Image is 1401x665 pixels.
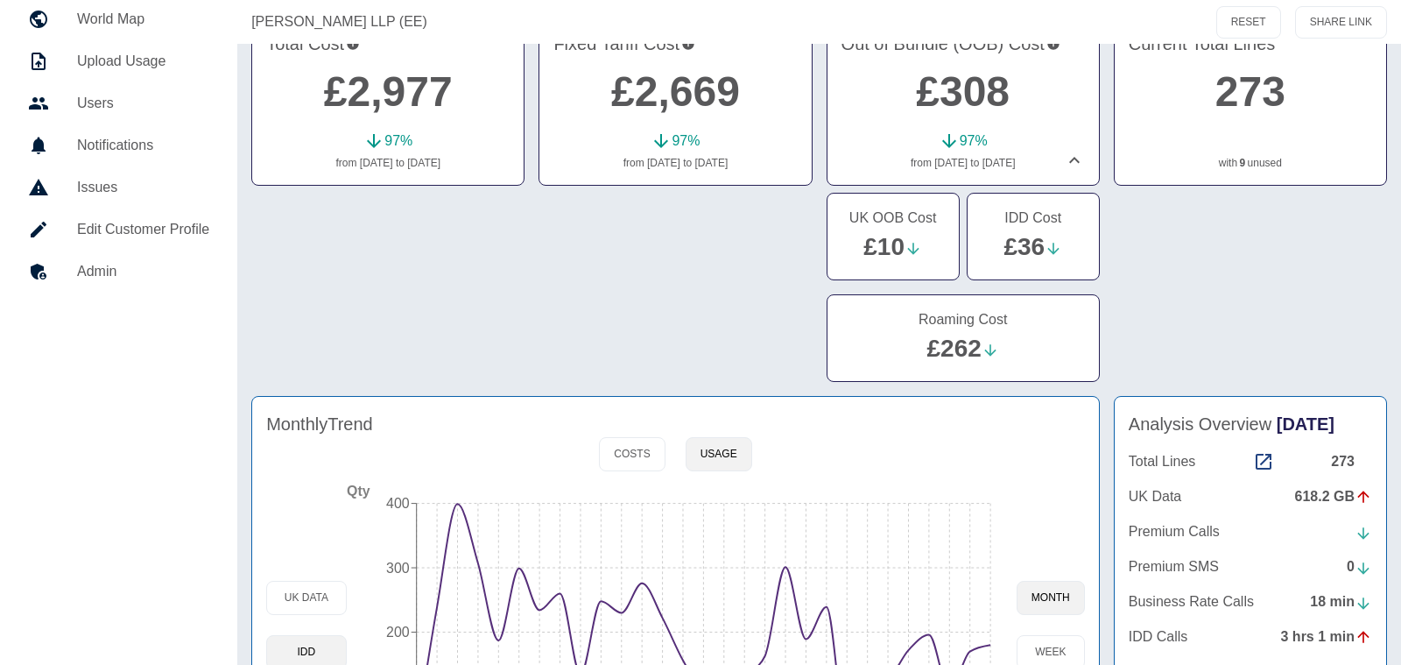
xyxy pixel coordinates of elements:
a: Users [14,82,223,124]
div: 618.2 GB [1295,486,1372,507]
p: with unused [1129,155,1372,171]
h5: Roaming Cost [919,309,1007,330]
span: [DATE] [1277,414,1334,434]
h5: Upload Usage [77,51,209,72]
p: from [DATE] to [DATE] [266,155,510,171]
p: IDD Calls [1129,626,1188,647]
tspan: 400 [386,496,410,511]
div: 0 [1347,556,1372,577]
h5: World Map [77,9,209,30]
div: 3 hrs 1 min [1281,626,1372,647]
p: 97 % [960,131,988,152]
tspan: 200 [386,625,410,640]
a: Premium Calls [1129,521,1372,542]
p: from [DATE] to [DATE] [553,155,797,171]
h4: Out of Bundle (OOB) Cost [841,31,1085,57]
a: Total Lines273 [1129,451,1372,472]
a: Admin [14,251,223,293]
div: 18 min [1310,591,1372,612]
div: 273 [1331,451,1372,472]
tspan: Qty [347,484,370,499]
h5: Users [77,93,209,114]
button: Costs [599,437,665,471]
p: 97 % [672,131,700,152]
p: 97 % [384,131,412,152]
h5: Admin [77,261,209,282]
button: Usage [686,437,752,471]
a: IDD Calls3 hrs 1 min [1129,626,1372,647]
a: Upload Usage [14,40,223,82]
h5: UK OOB Cost [849,208,937,229]
h5: Edit Customer Profile [77,219,209,240]
a: 273 [1215,68,1285,115]
a: £262 [927,335,982,362]
a: £2,977 [324,68,453,115]
h5: IDD Cost [1004,208,1061,229]
svg: Costs outside of your fixed tariff [1046,31,1060,57]
button: UK Data [266,581,346,615]
p: Total Lines [1129,451,1196,472]
h5: Issues [77,177,209,198]
svg: This is the total charges incurred from 23/07/2025 to 22/08/2025 [346,31,360,57]
svg: This is your recurring contracted cost [681,31,695,57]
a: £10 [863,233,905,260]
a: £308 [916,68,1010,115]
button: SHARE LINK [1295,6,1387,39]
h4: Analysis Overview [1129,411,1372,437]
p: UK Data [1129,486,1181,507]
a: Business Rate Calls18 min [1129,591,1372,612]
button: month [1017,581,1085,615]
a: Premium SMS0 [1129,556,1372,577]
a: [PERSON_NAME] LLP (EE) [251,11,427,32]
a: Notifications [14,124,223,166]
a: Issues [14,166,223,209]
p: Premium SMS [1129,556,1219,577]
a: UK Data618.2 GB [1129,486,1372,507]
a: £2,669 [611,68,740,115]
p: Premium Calls [1129,521,1220,542]
h4: Current Total Lines [1129,31,1372,57]
p: Business Rate Calls [1129,591,1254,612]
h4: Fixed Tariff Cost [553,31,797,57]
a: Edit Customer Profile [14,209,223,251]
a: 9 [1240,155,1246,171]
button: RESET [1216,6,1281,39]
a: £36 [1003,233,1045,260]
h4: Total Cost [266,31,510,57]
tspan: 300 [386,561,410,576]
h5: Notifications [77,135,209,156]
h4: Monthly Trend [266,411,373,437]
